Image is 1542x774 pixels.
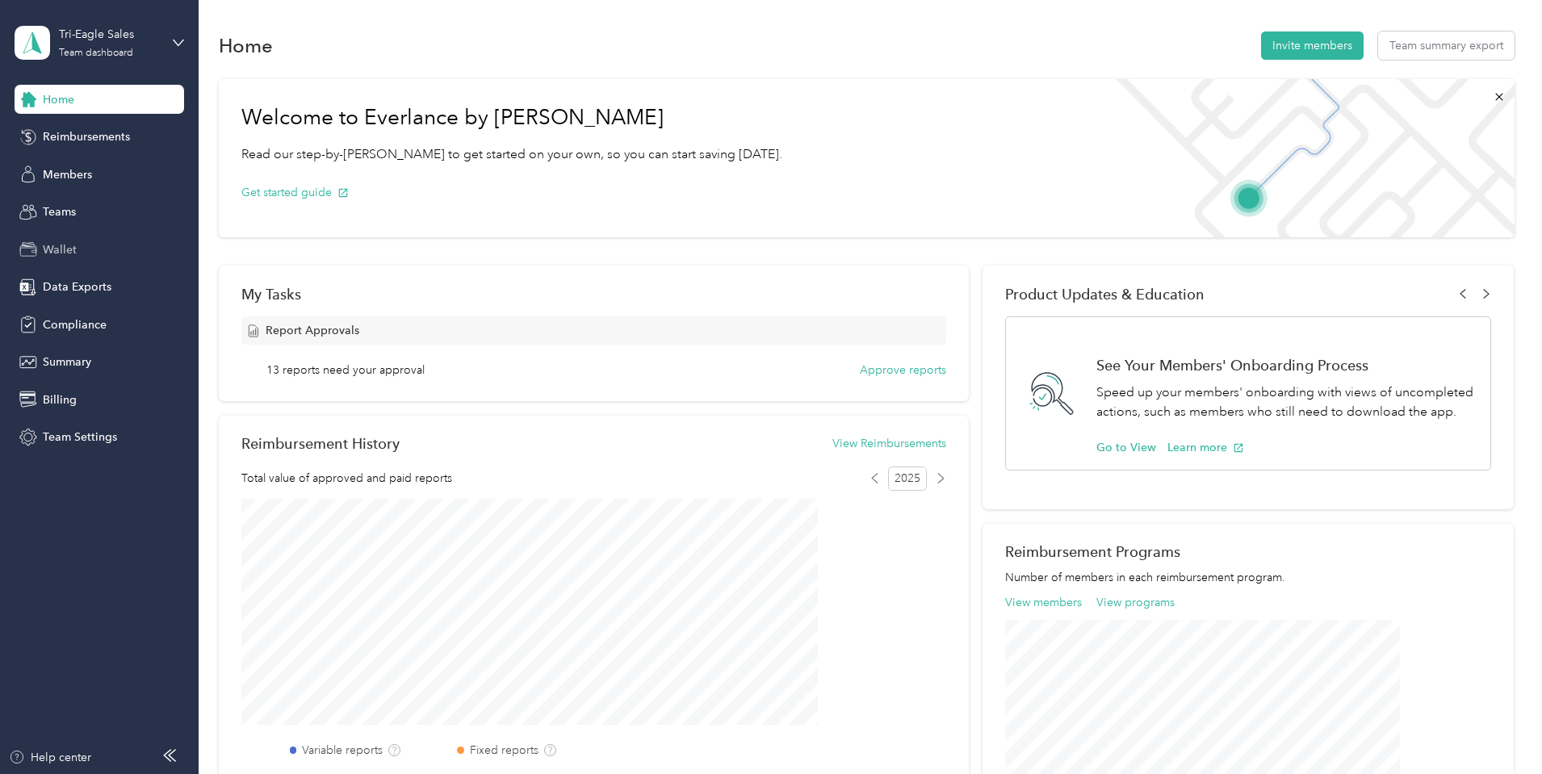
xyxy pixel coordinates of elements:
p: Read our step-by-[PERSON_NAME] to get started on your own, so you can start saving [DATE]. [241,144,782,165]
span: Compliance [43,316,107,333]
h2: Reimbursement Programs [1005,543,1491,560]
img: Welcome to everlance [1100,79,1514,237]
p: Number of members in each reimbursement program. [1005,569,1491,586]
span: Reimbursements [43,128,130,145]
span: Members [43,166,92,183]
label: Fixed reports [470,742,538,759]
span: Report Approvals [266,322,359,339]
span: Summary [43,354,91,370]
span: Total value of approved and paid reports [241,470,452,487]
h2: Reimbursement History [241,435,400,452]
span: 13 reports need your approval [266,362,425,379]
h1: See Your Members' Onboarding Process [1096,357,1473,374]
button: View members [1005,594,1082,611]
span: Billing [43,391,77,408]
button: View Reimbursements [832,435,946,452]
span: Data Exports [43,278,111,295]
span: Teams [43,203,76,220]
span: Home [43,91,74,108]
span: 2025 [888,466,927,491]
span: Wallet [43,241,77,258]
p: Speed up your members' onboarding with views of uncompleted actions, such as members who still ne... [1096,383,1473,422]
button: Invite members [1261,31,1364,60]
span: Team Settings [43,429,117,446]
h1: Home [219,37,273,54]
button: View programs [1096,594,1175,611]
button: Learn more [1167,439,1244,456]
div: My Tasks [241,286,946,303]
div: Tri-Eagle Sales [59,26,160,43]
button: Go to View [1096,439,1156,456]
iframe: Everlance-gr Chat Button Frame [1452,684,1542,774]
button: Get started guide [241,184,349,201]
button: Team summary export [1378,31,1515,60]
div: Team dashboard [59,48,133,58]
span: Product Updates & Education [1005,286,1205,303]
label: Variable reports [302,742,383,759]
h1: Welcome to Everlance by [PERSON_NAME] [241,105,782,131]
button: Approve reports [860,362,946,379]
button: Help center [9,749,91,766]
